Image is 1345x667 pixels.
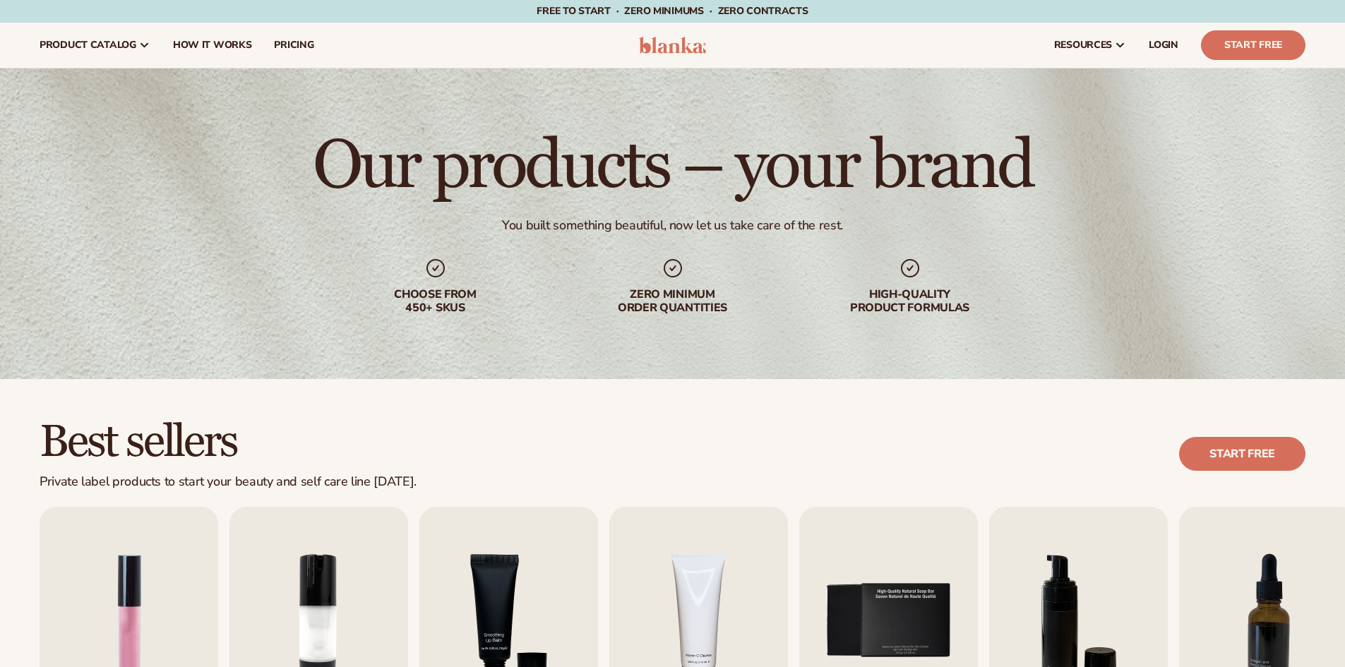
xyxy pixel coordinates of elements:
[173,40,252,51] span: How It Works
[274,40,313,51] span: pricing
[639,37,706,54] img: logo
[1137,23,1190,68] a: LOGIN
[40,419,417,466] h2: Best sellers
[820,288,1000,315] div: High-quality product formulas
[1149,40,1178,51] span: LOGIN
[28,23,162,68] a: product catalog
[582,288,763,315] div: Zero minimum order quantities
[40,474,417,490] div: Private label products to start your beauty and self care line [DATE].
[1201,30,1305,60] a: Start Free
[1043,23,1137,68] a: resources
[502,217,843,234] div: You built something beautiful, now let us take care of the rest.
[162,23,263,68] a: How It Works
[263,23,325,68] a: pricing
[537,4,808,18] span: Free to start · ZERO minimums · ZERO contracts
[40,40,136,51] span: product catalog
[313,133,1032,200] h1: Our products – your brand
[1054,40,1112,51] span: resources
[1179,437,1305,471] a: Start free
[345,288,526,315] div: Choose from 450+ Skus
